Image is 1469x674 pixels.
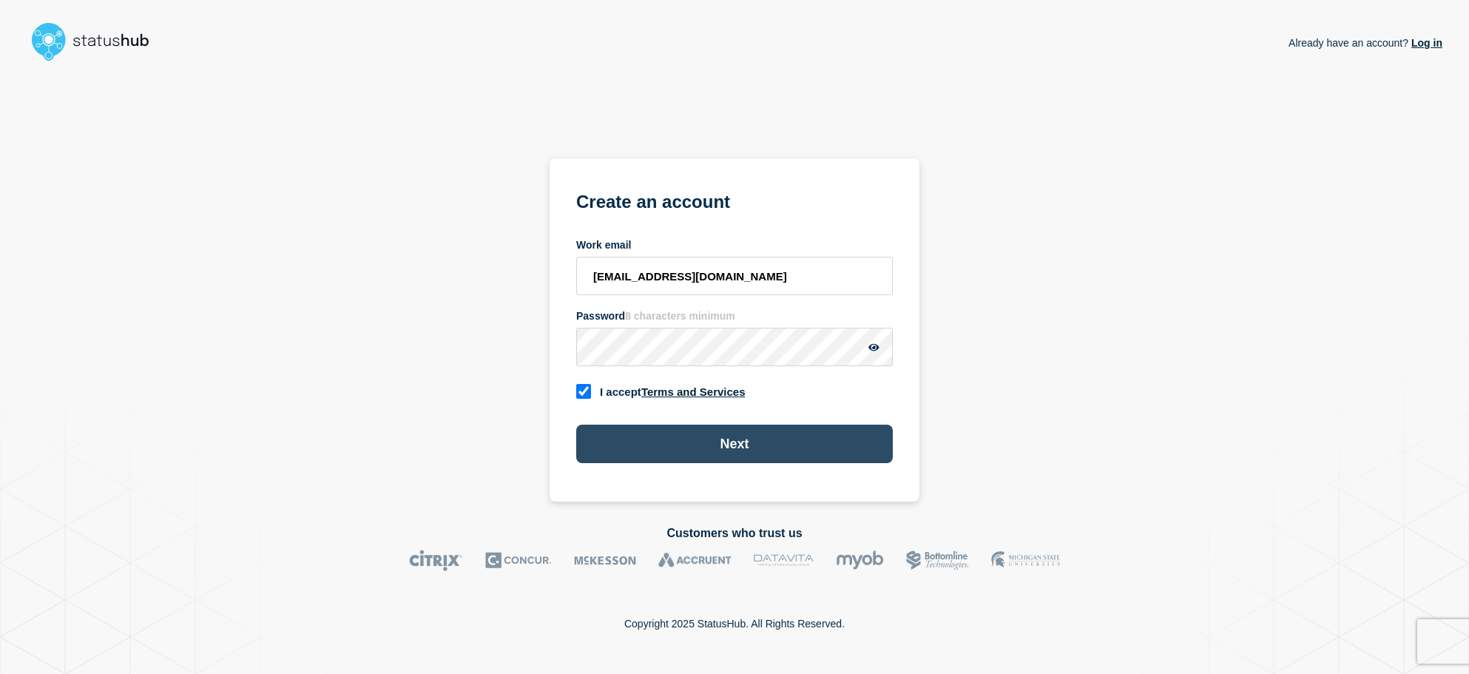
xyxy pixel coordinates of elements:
img: Bottomline logo [906,550,969,571]
p: Already have an account? [1289,25,1442,61]
img: Citrix logo [409,550,463,571]
img: MSU logo [991,550,1060,571]
h2: Customers who trust us [27,527,1442,540]
span: 8 characters minimum [625,310,735,322]
label: Password [576,310,735,322]
img: myob logo [836,550,884,571]
label: Work email [576,239,631,251]
img: McKesson logo [574,550,636,571]
a: Terms and Services [641,385,746,398]
img: DataVita logo [754,550,814,571]
label: I accept [600,385,746,400]
button: Next [576,425,893,463]
p: Copyright 2025 StatusHub. All Rights Reserved. [624,618,845,630]
a: Log in [1408,37,1442,49]
img: Accruent logo [658,550,732,571]
img: Concur logo [485,550,552,571]
img: StatusHub logo [27,18,167,65]
h1: Create an account [576,189,893,225]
